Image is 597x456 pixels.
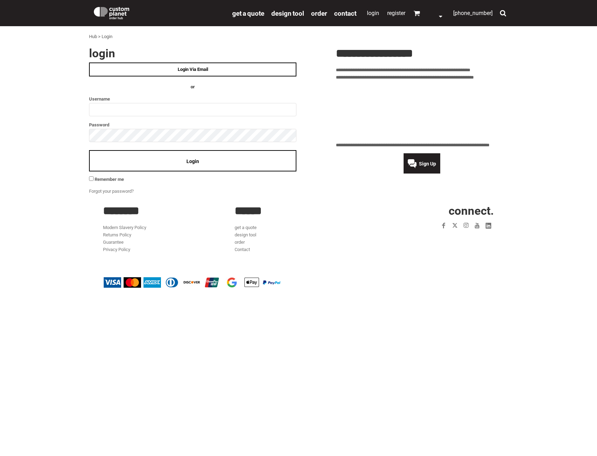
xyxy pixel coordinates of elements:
a: order [311,9,327,17]
img: Mastercard [124,277,141,288]
img: Visa [104,277,121,288]
label: Password [89,121,296,129]
iframe: Customer reviews powered by Trustpilot [336,85,508,138]
a: design tool [271,9,304,17]
a: get a quote [232,9,264,17]
img: Google Pay [223,277,241,288]
a: Contact [334,9,356,17]
label: Username [89,95,296,103]
span: Sign Up [419,161,436,167]
h2: CONNECT. [367,205,494,216]
img: Diners Club [163,277,181,288]
a: Login Via Email [89,62,296,76]
span: Login Via Email [178,67,208,72]
span: Remember me [95,177,124,182]
a: Privacy Policy [103,247,130,252]
h4: OR [89,83,296,91]
a: order [235,240,245,245]
a: Login [367,10,379,16]
img: PayPal [263,280,280,285]
a: Returns Policy [103,232,131,237]
span: Login [186,159,199,164]
div: > [98,33,101,41]
a: Modern Slavery Policy [103,225,146,230]
img: China UnionPay [203,277,221,288]
a: Contact [235,247,250,252]
img: American Express [143,277,161,288]
iframe: Customer reviews powered by Trustpilot [398,235,494,244]
h2: Login [89,47,296,59]
a: Register [387,10,405,16]
div: Login [102,33,112,41]
a: Forgot your password? [89,189,134,194]
input: Remember me [89,176,94,181]
a: Custom Planet [89,2,229,23]
span: [PHONE_NUMBER] [453,10,493,16]
img: Custom Planet [93,5,131,19]
a: Guarantee [103,240,124,245]
img: Apple Pay [243,277,260,288]
a: design tool [235,232,256,237]
a: Hub [89,34,97,39]
img: Discover [183,277,201,288]
a: get a quote [235,225,257,230]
